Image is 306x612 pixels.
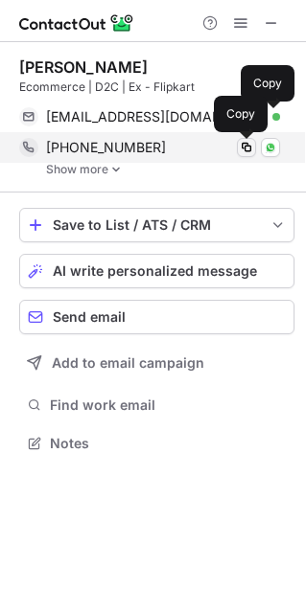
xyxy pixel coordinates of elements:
[53,309,126,325] span: Send email
[46,108,266,125] span: [EMAIL_ADDRESS][DOMAIN_NAME]
[19,57,148,77] div: [PERSON_NAME]
[19,346,294,380] button: Add to email campaign
[50,435,287,452] span: Notes
[46,163,294,176] a: Show more
[265,142,276,153] img: Whatsapp
[19,11,134,34] img: ContactOut v5.3.10
[50,397,287,414] span: Find work email
[110,163,122,176] img: -
[53,263,257,279] span: AI write personalized message
[19,254,294,288] button: AI write personalized message
[53,217,261,233] div: Save to List / ATS / CRM
[19,208,294,242] button: save-profile-one-click
[19,300,294,334] button: Send email
[46,139,166,156] span: [PHONE_NUMBER]
[52,355,204,371] span: Add to email campaign
[19,430,294,457] button: Notes
[19,79,294,96] div: Ecommerce | D2C | Ex - Flipkart
[19,392,294,419] button: Find work email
